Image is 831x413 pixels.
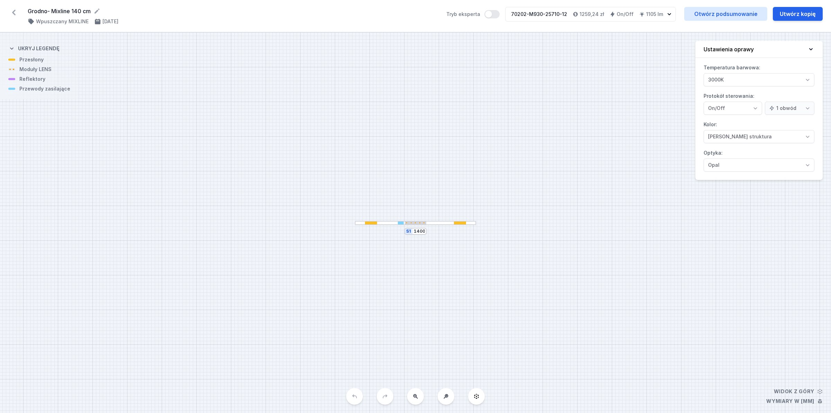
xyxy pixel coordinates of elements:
button: Edytuj nazwę projektu [93,8,100,15]
div: 70202-M930-25710-12 [511,11,567,18]
button: Utwórz kopię [773,7,823,21]
select: Kolor: [704,130,814,143]
select: Optyka: [704,158,814,172]
label: Tryb eksperta [446,10,500,18]
h4: Ustawienia oprawy [704,45,754,53]
h4: [DATE] [102,18,118,25]
label: Temperatura barwowa: [704,62,814,86]
h4: Ukryj legendę [18,45,60,52]
button: Ustawienia oprawy [695,41,823,58]
h4: Wpuszczany MIXLINE [36,18,89,25]
input: Wymiar [mm] [414,229,425,234]
select: Temperatura barwowa: [704,73,814,86]
select: Protokół sterowania: [704,102,762,115]
label: Protokół sterowania: [704,91,814,115]
label: Kolor: [704,119,814,143]
button: Tryb eksperta [484,10,500,18]
h4: On/Off [617,11,634,18]
label: Optyka: [704,147,814,172]
button: 70202-M930-25710-121259,24 złOn/Off1105 lm [505,7,676,21]
select: Protokół sterowania: [765,102,814,115]
form: Grodno- Mixline 140 cm [28,7,438,15]
button: Ukryj legendę [8,40,60,56]
a: Otwórz podsumowanie [684,7,767,21]
h4: 1259,24 zł [580,11,604,18]
h4: 1105 lm [646,11,663,18]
